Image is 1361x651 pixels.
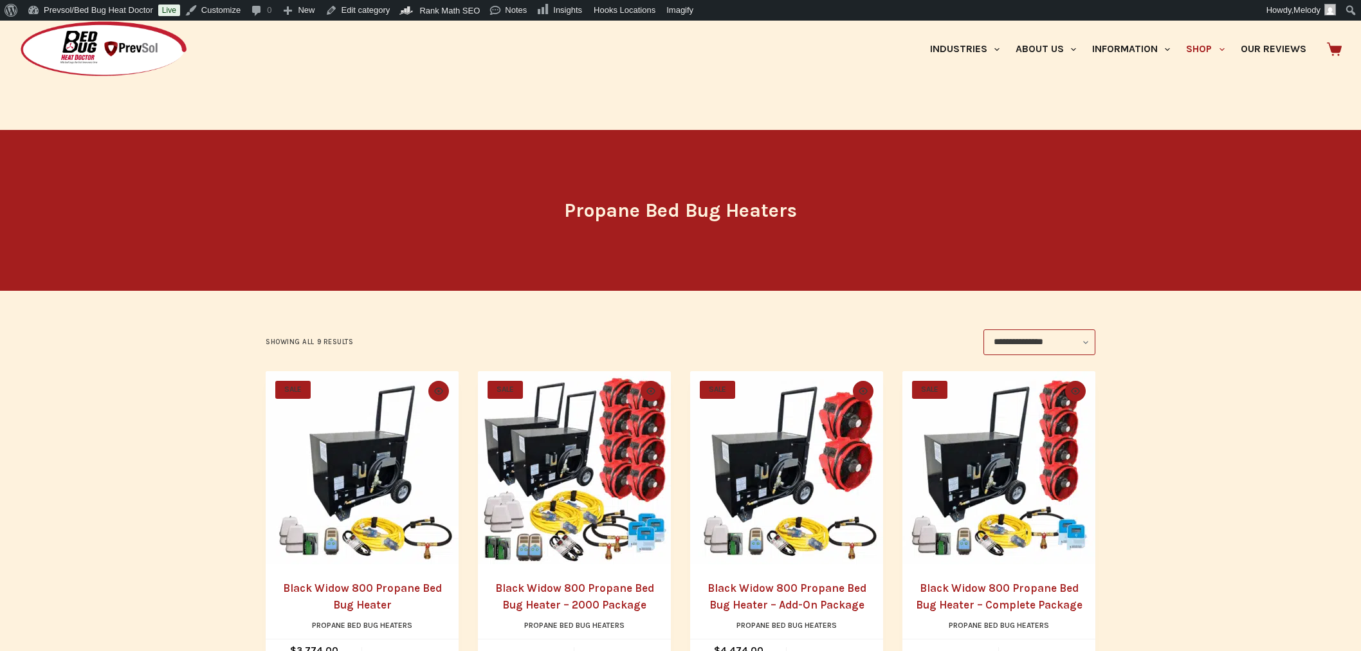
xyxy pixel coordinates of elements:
img: Prevsol/Bed Bug Heat Doctor [19,21,188,78]
a: Live [158,5,180,16]
a: About Us [1007,21,1084,78]
a: Black Widow 800 Propane Bed Bug Heater – Add-On Package [708,582,866,611]
span: Melody [1293,5,1320,15]
span: SALE [700,381,735,399]
h1: Propane Bed Bug Heaters [439,196,922,225]
a: Black Widow 800 Propane Bed Bug Heater - Add-On Package [690,371,883,564]
a: Information [1084,21,1178,78]
button: Quick view toggle [853,381,873,401]
a: Black Widow 800 Propane Bed Bug Heater – Complete Package [916,582,1082,611]
nav: Primary [922,21,1314,78]
a: Propane Bed Bug Heaters [736,621,837,630]
a: Black Widow 800 Propane Bed Bug Heater - 2000 Package [478,371,671,564]
span: SALE [275,381,311,399]
span: SALE [912,381,947,399]
a: Propane Bed Bug Heaters [524,621,625,630]
span: SALE [488,381,523,399]
a: Black Widow 800 Propane Bed Bug Heater - Complete Package [902,371,1095,564]
select: Shop order [983,329,1095,355]
button: Quick view toggle [641,381,661,401]
a: Propane Bed Bug Heaters [312,621,412,630]
button: Quick view toggle [1065,381,1086,401]
a: Black Widow 800 Propane Bed Bug Heater [266,371,459,564]
button: Quick view toggle [428,381,449,401]
a: Propane Bed Bug Heaters [949,621,1049,630]
p: Showing all 9 results [266,336,354,348]
a: Black Widow 800 Propane Bed Bug Heater – 2000 Package [495,582,654,611]
a: Our Reviews [1232,21,1314,78]
a: Industries [922,21,1007,78]
a: Shop [1178,21,1232,78]
a: Black Widow 800 Propane Bed Bug Heater [283,582,442,611]
span: Rank Math SEO [419,6,480,15]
